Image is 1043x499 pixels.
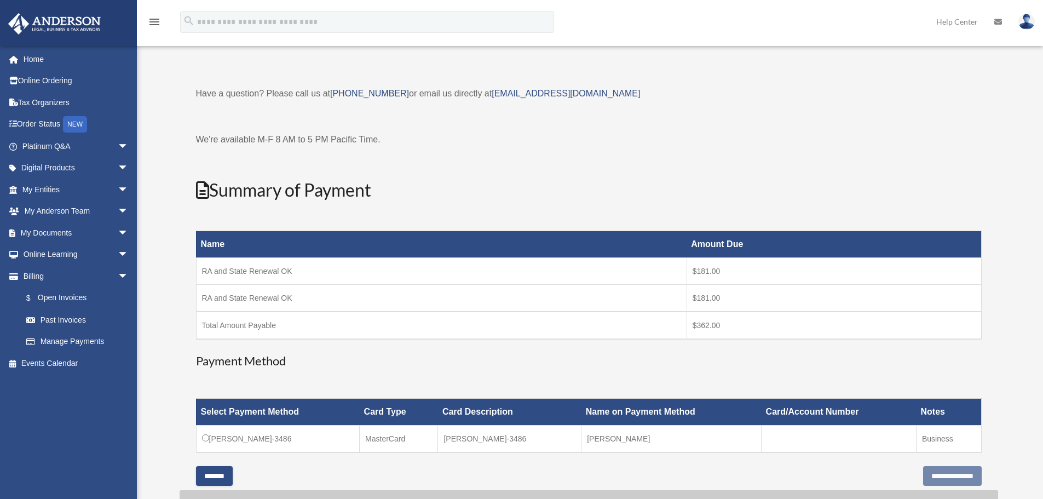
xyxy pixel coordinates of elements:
[196,285,687,312] td: RA and State Renewal OK
[15,331,140,353] a: Manage Payments
[330,89,409,98] a: [PHONE_NUMBER]
[492,89,640,98] a: [EMAIL_ADDRESS][DOMAIN_NAME]
[15,287,134,309] a: $Open Invoices
[360,399,438,426] th: Card Type
[196,353,982,370] h3: Payment Method
[148,19,161,28] a: menu
[118,265,140,288] span: arrow_drop_down
[8,113,145,136] a: Order StatusNEW
[8,157,145,179] a: Digital Productsarrow_drop_down
[8,352,145,374] a: Events Calendar
[581,399,762,426] th: Name on Payment Method
[687,258,981,285] td: $181.00
[916,399,981,426] th: Notes
[8,222,145,244] a: My Documentsarrow_drop_down
[916,426,981,453] td: Business
[8,91,145,113] a: Tax Organizers
[687,285,981,312] td: $181.00
[32,291,38,305] span: $
[196,312,687,339] td: Total Amount Payable
[360,426,438,453] td: MasterCard
[15,309,140,331] a: Past Invoices
[118,200,140,223] span: arrow_drop_down
[196,231,687,258] th: Name
[63,116,87,133] div: NEW
[196,399,360,426] th: Select Payment Method
[196,258,687,285] td: RA and State Renewal OK
[8,135,145,157] a: Platinum Q&Aarrow_drop_down
[687,312,981,339] td: $362.00
[196,426,360,453] td: [PERSON_NAME]-3486
[8,265,140,287] a: Billingarrow_drop_down
[581,426,762,453] td: [PERSON_NAME]
[438,399,581,426] th: Card Description
[118,179,140,201] span: arrow_drop_down
[118,157,140,180] span: arrow_drop_down
[438,426,581,453] td: [PERSON_NAME]-3486
[8,48,145,70] a: Home
[687,231,981,258] th: Amount Due
[762,399,917,426] th: Card/Account Number
[148,15,161,28] i: menu
[118,135,140,158] span: arrow_drop_down
[8,244,145,266] a: Online Learningarrow_drop_down
[1018,14,1035,30] img: User Pic
[196,178,982,203] h2: Summary of Payment
[8,200,145,222] a: My Anderson Teamarrow_drop_down
[118,222,140,244] span: arrow_drop_down
[183,15,195,27] i: search
[196,86,982,101] p: Have a question? Please call us at or email us directly at
[8,70,145,92] a: Online Ordering
[196,132,982,147] p: We're available M-F 8 AM to 5 PM Pacific Time.
[5,13,104,35] img: Anderson Advisors Platinum Portal
[118,244,140,266] span: arrow_drop_down
[8,179,145,200] a: My Entitiesarrow_drop_down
